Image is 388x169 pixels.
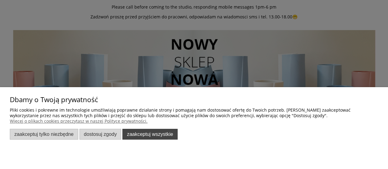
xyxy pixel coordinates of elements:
button: Zaakceptuj wszystkie [122,129,178,140]
button: Zaakceptuj tylko niezbędne [10,129,78,140]
a: Więcej o plikach cookies przeczytasz w naszej Polityce prywatności. [10,118,148,124]
button: Dostosuj zgody [79,129,121,140]
p: Dbamy o Twoją prywatność [10,97,378,102]
p: Pliki cookies i pokrewne im technologie umożliwiają poprawne działanie strony i pomagają nam dost... [10,107,378,118]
